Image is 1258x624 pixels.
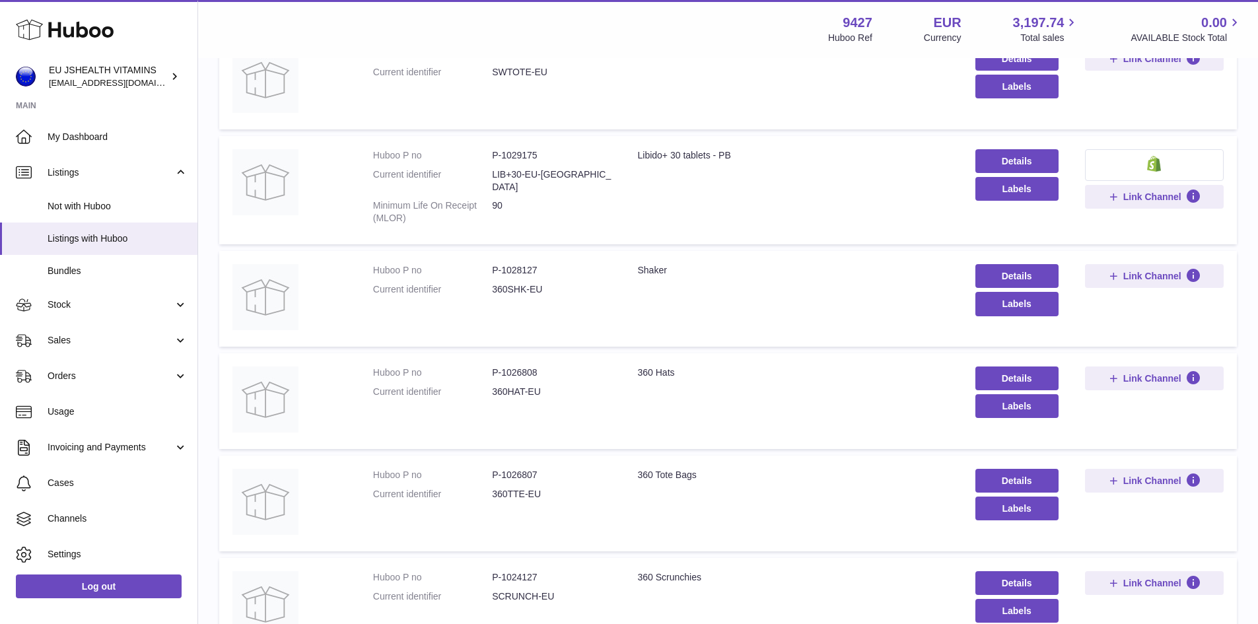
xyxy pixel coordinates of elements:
[492,386,611,398] dd: 360HAT-EU
[975,394,1059,418] button: Labels
[373,590,492,603] dt: Current identifier
[48,370,174,382] span: Orders
[1123,372,1181,384] span: Link Channel
[49,64,168,89] div: EU JSHEALTH VITAMINS
[1085,47,1224,71] button: Link Channel
[975,571,1059,595] a: Details
[373,66,492,79] dt: Current identifier
[48,512,188,525] span: Channels
[637,149,948,162] div: Libido+ 30 tablets - PB
[373,168,492,193] dt: Current identifier
[1013,14,1080,44] a: 3,197.74 Total sales
[492,571,611,584] dd: P-1024127
[232,264,298,330] img: Shaker
[637,469,948,481] div: 360 Tote Bags
[48,131,188,143] span: My Dashboard
[48,477,188,489] span: Cases
[492,366,611,379] dd: P-1026808
[232,47,298,113] img: Science of Wellbeing Tote Bag
[373,488,492,501] dt: Current identifier
[637,264,948,277] div: Shaker
[492,469,611,481] dd: P-1026807
[1201,14,1227,32] span: 0.00
[492,168,611,193] dd: LIB+30-EU-[GEOGRAPHIC_DATA]
[924,32,961,44] div: Currency
[1131,14,1242,44] a: 0.00 AVAILABLE Stock Total
[48,548,188,561] span: Settings
[492,488,611,501] dd: 360TTE-EU
[1085,571,1224,595] button: Link Channel
[48,298,174,311] span: Stock
[975,469,1059,493] a: Details
[232,469,298,535] img: 360 Tote Bags
[1085,366,1224,390] button: Link Channel
[373,366,492,379] dt: Huboo P no
[373,264,492,277] dt: Huboo P no
[1013,14,1065,32] span: 3,197.74
[975,292,1059,316] button: Labels
[975,497,1059,520] button: Labels
[492,283,611,296] dd: 360SHK-EU
[1147,156,1161,172] img: shopify-small.png
[933,14,961,32] strong: EUR
[1123,577,1181,589] span: Link Channel
[16,574,182,598] a: Log out
[975,366,1059,390] a: Details
[1123,53,1181,65] span: Link Channel
[975,264,1059,288] a: Details
[1123,270,1181,282] span: Link Channel
[975,177,1059,201] button: Labels
[492,199,611,225] dd: 90
[373,149,492,162] dt: Huboo P no
[1085,185,1224,209] button: Link Channel
[232,366,298,433] img: 360 Hats
[48,441,174,454] span: Invoicing and Payments
[373,283,492,296] dt: Current identifier
[975,599,1059,623] button: Labels
[373,469,492,481] dt: Huboo P no
[48,200,188,213] span: Not with Huboo
[975,47,1059,71] a: Details
[828,32,872,44] div: Huboo Ref
[1085,264,1224,288] button: Link Channel
[48,405,188,418] span: Usage
[1131,32,1242,44] span: AVAILABLE Stock Total
[492,264,611,277] dd: P-1028127
[1085,469,1224,493] button: Link Channel
[843,14,872,32] strong: 9427
[373,386,492,398] dt: Current identifier
[975,149,1059,173] a: Details
[373,571,492,584] dt: Huboo P no
[48,334,174,347] span: Sales
[48,232,188,245] span: Listings with Huboo
[49,77,194,88] span: [EMAIL_ADDRESS][DOMAIN_NAME]
[637,571,948,584] div: 360 Scrunchies
[48,265,188,277] span: Bundles
[492,66,611,79] dd: SWTOTE-EU
[1123,475,1181,487] span: Link Channel
[492,149,611,162] dd: P-1029175
[975,75,1059,98] button: Labels
[232,149,298,215] img: Libido+ 30 tablets - PB
[637,366,948,379] div: 360 Hats
[373,199,492,225] dt: Minimum Life On Receipt (MLOR)
[492,590,611,603] dd: SCRUNCH-EU
[16,67,36,87] img: internalAdmin-9427@internal.huboo.com
[1020,32,1079,44] span: Total sales
[1123,191,1181,203] span: Link Channel
[48,166,174,179] span: Listings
